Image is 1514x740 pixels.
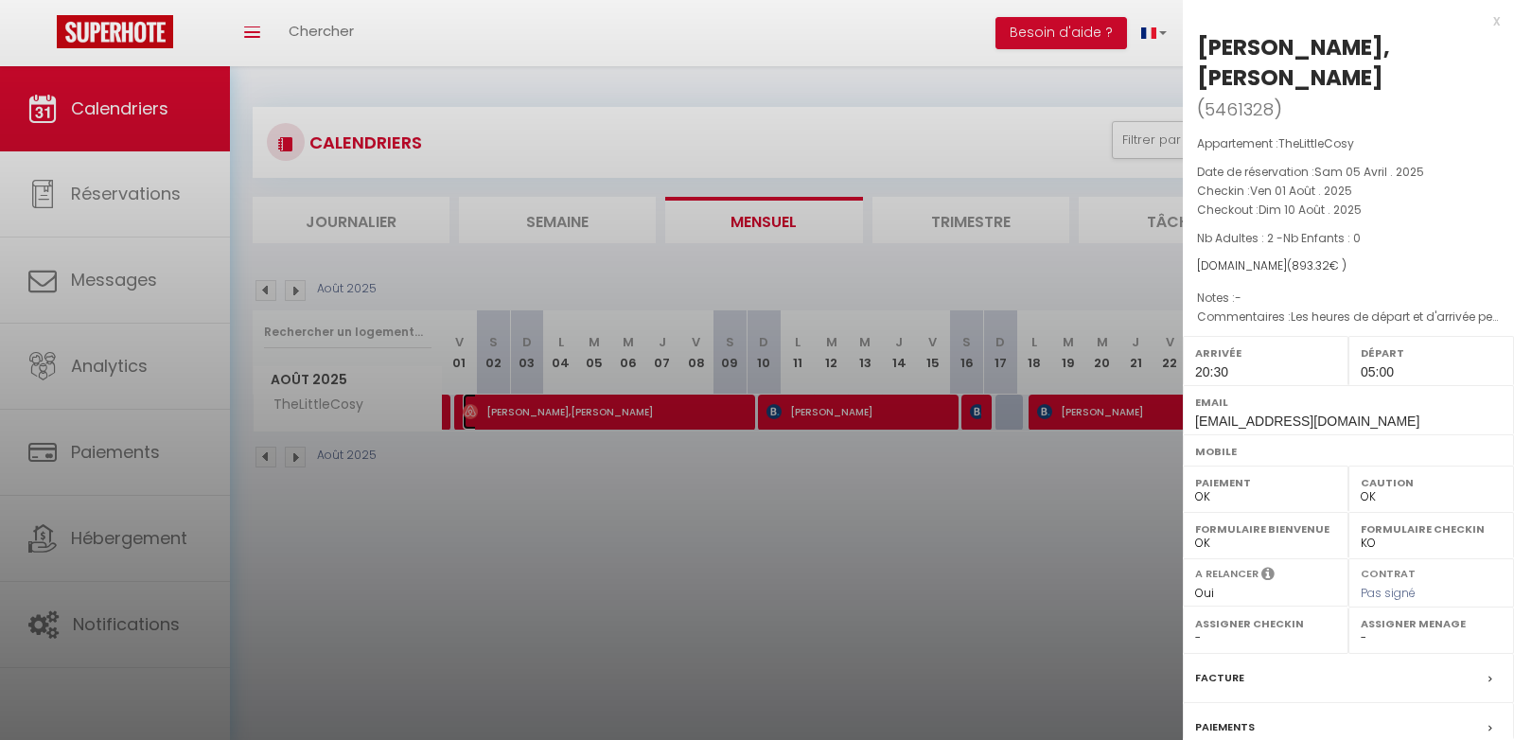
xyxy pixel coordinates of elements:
[1195,442,1502,461] label: Mobile
[1197,201,1500,220] p: Checkout :
[1195,473,1336,492] label: Paiement
[1197,163,1500,182] p: Date de réservation :
[1250,183,1352,199] span: Ven 01 Août . 2025
[1361,614,1502,633] label: Assigner Menage
[1195,414,1419,429] span: [EMAIL_ADDRESS][DOMAIN_NAME]
[1197,257,1500,275] div: [DOMAIN_NAME]
[1183,9,1500,32] div: x
[15,8,72,64] button: Ouvrir le widget de chat LiveChat
[1195,566,1259,582] label: A relancer
[1195,668,1244,688] label: Facture
[1195,344,1336,362] label: Arrivée
[1361,473,1502,492] label: Caution
[1361,566,1416,578] label: Contrat
[1197,289,1500,308] p: Notes :
[1197,134,1500,153] p: Appartement :
[1261,566,1275,587] i: Sélectionner OUI si vous souhaiter envoyer les séquences de messages post-checkout
[1283,230,1361,246] span: Nb Enfants : 0
[1361,344,1502,362] label: Départ
[1197,182,1500,201] p: Checkin :
[1235,290,1241,306] span: -
[1197,32,1500,93] div: [PERSON_NAME],[PERSON_NAME]
[1205,97,1274,121] span: 5461328
[1195,520,1336,538] label: Formulaire Bienvenue
[1197,308,1500,326] p: Commentaires :
[1292,257,1329,273] span: 893.32
[1195,614,1336,633] label: Assigner Checkin
[1361,585,1416,601] span: Pas signé
[1314,164,1424,180] span: Sam 05 Avril . 2025
[1287,257,1347,273] span: ( € )
[1361,364,1394,379] span: 05:00
[1195,393,1502,412] label: Email
[1197,96,1282,122] span: ( )
[1195,717,1255,737] label: Paiements
[1361,520,1502,538] label: Formulaire Checkin
[1197,230,1361,246] span: Nb Adultes : 2 -
[1195,364,1228,379] span: 20:30
[1278,135,1354,151] span: TheLittleCosy
[1259,202,1362,218] span: Dim 10 Août . 2025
